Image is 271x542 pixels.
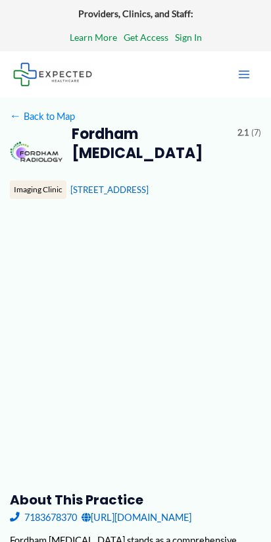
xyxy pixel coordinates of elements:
span: ← [10,110,22,122]
a: Get Access [124,29,168,46]
a: 7183678370 [10,508,77,526]
span: 2.1 [237,125,249,141]
a: ←Back to Map [10,107,75,125]
span: (7) [251,125,261,141]
a: Sign In [175,29,202,46]
h3: About this practice [10,491,262,508]
div: Imaging Clinic [10,180,66,199]
a: Learn More [70,29,117,46]
img: Expected Healthcare Logo - side, dark font, small [13,63,92,86]
h2: Fordham [MEDICAL_DATA] [72,125,228,163]
a: [URL][DOMAIN_NAME] [82,508,191,526]
button: Main menu toggle [230,61,258,88]
a: [STREET_ADDRESS] [70,184,149,195]
strong: Providers, Clinics, and Staff: [78,8,193,19]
